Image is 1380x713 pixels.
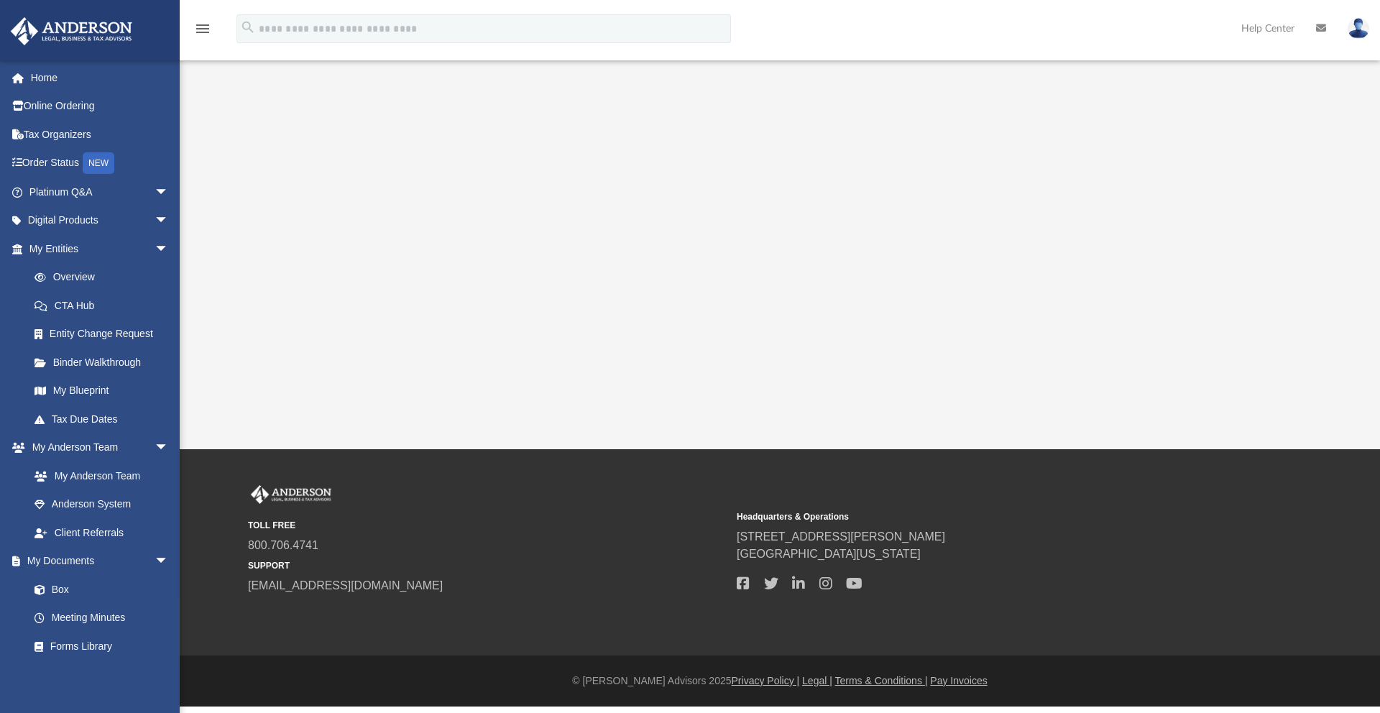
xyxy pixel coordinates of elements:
[155,433,183,463] span: arrow_drop_down
[180,673,1380,689] div: © [PERSON_NAME] Advisors 2025
[10,178,190,206] a: Platinum Q&Aarrow_drop_down
[248,485,334,504] img: Anderson Advisors Platinum Portal
[1348,18,1369,39] img: User Pic
[20,632,176,661] a: Forms Library
[6,17,137,45] img: Anderson Advisors Platinum Portal
[10,92,190,121] a: Online Ordering
[737,530,945,543] a: [STREET_ADDRESS][PERSON_NAME]
[802,675,832,686] a: Legal |
[248,519,727,532] small: TOLL FREE
[248,579,443,592] a: [EMAIL_ADDRESS][DOMAIN_NAME]
[155,206,183,236] span: arrow_drop_down
[10,149,190,178] a: Order StatusNEW
[20,661,183,689] a: Notarize
[20,490,183,519] a: Anderson System
[155,234,183,264] span: arrow_drop_down
[248,539,318,551] a: 800.706.4741
[20,263,190,292] a: Overview
[20,405,190,433] a: Tax Due Dates
[10,234,190,263] a: My Entitiesarrow_drop_down
[10,63,190,92] a: Home
[737,548,921,560] a: [GEOGRAPHIC_DATA][US_STATE]
[83,152,114,174] div: NEW
[248,559,727,572] small: SUPPORT
[737,510,1215,523] small: Headquarters & Operations
[10,120,190,149] a: Tax Organizers
[10,433,183,462] a: My Anderson Teamarrow_drop_down
[20,377,183,405] a: My Blueprint
[10,206,190,235] a: Digital Productsarrow_drop_down
[20,320,190,349] a: Entity Change Request
[732,675,800,686] a: Privacy Policy |
[835,675,928,686] a: Terms & Conditions |
[10,547,183,576] a: My Documentsarrow_drop_down
[20,518,183,547] a: Client Referrals
[20,575,176,604] a: Box
[155,178,183,207] span: arrow_drop_down
[20,291,190,320] a: CTA Hub
[930,675,987,686] a: Pay Invoices
[240,19,256,35] i: search
[20,348,190,377] a: Binder Walkthrough
[20,604,183,632] a: Meeting Minutes
[194,27,211,37] a: menu
[155,547,183,576] span: arrow_drop_down
[20,461,176,490] a: My Anderson Team
[194,20,211,37] i: menu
